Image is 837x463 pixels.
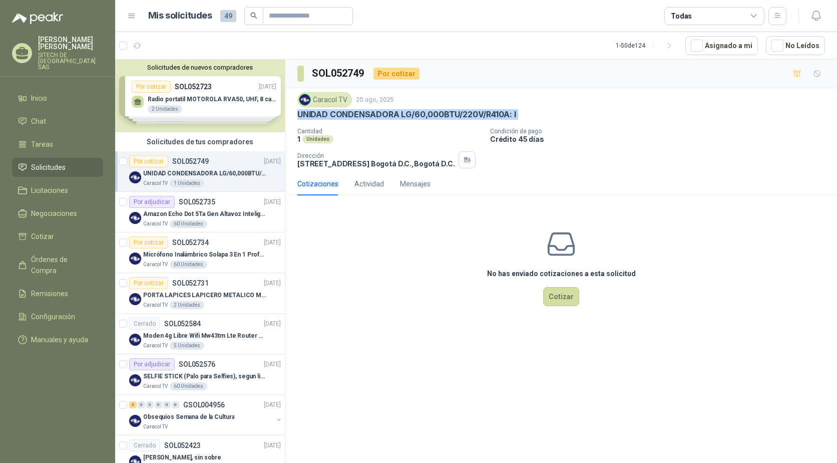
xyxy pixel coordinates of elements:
[129,196,175,208] div: Por adjudicar
[31,311,75,322] span: Configuración
[264,319,281,329] p: [DATE]
[264,238,281,248] p: [DATE]
[685,36,758,55] button: Asignado a mi
[115,233,285,273] a: Por cotizarSOL052734[DATE] Company LogoMicrófono Inalámbrico Solapa 3 En 1 Profesional F11-2 X2Ca...
[129,253,141,265] img: Company Logo
[129,401,137,408] div: 3
[373,68,420,80] div: Por cotizar
[12,250,103,280] a: Órdenes de Compra
[170,382,207,390] div: 60 Unidades
[143,423,168,431] p: Caracol TV
[164,320,201,327] p: SOL052584
[297,135,300,143] p: 1
[487,268,636,279] h3: No has enviado cotizaciones a esta solicitud
[31,231,54,242] span: Cotizar
[297,152,455,159] p: Dirección
[264,360,281,369] p: [DATE]
[129,237,168,249] div: Por cotizar
[170,342,204,350] div: 5 Unidades
[138,401,145,408] div: 0
[264,279,281,288] p: [DATE]
[31,93,47,104] span: Inicio
[12,330,103,349] a: Manuales y ayuda
[115,273,285,314] a: Por cotizarSOL052731[DATE] Company LogoPORTA LAPICES LAPICERO METALICO MALLA. IGUALES A LOS DEL L...
[31,208,77,219] span: Negociaciones
[616,38,677,54] div: 1 - 50 de 124
[115,354,285,395] a: Por adjudicarSOL052576[DATE] Company LogoSELFIE STICK (Palo para Selfies), segun link adjuntoCara...
[143,382,168,390] p: Caracol TV
[143,372,268,381] p: SELFIE STICK (Palo para Selfies), segun link adjunto
[299,94,310,105] img: Company Logo
[490,135,833,143] p: Crédito 45 días
[115,151,285,192] a: Por cotizarSOL052749[DATE] Company LogoUNIDAD CONDENSADORA LG/60,000BTU/220V/R410A: ICaracol TV1 ...
[297,109,516,120] p: UNIDAD CONDENSADORA LG/60,000BTU/220V/R410A: I
[264,400,281,410] p: [DATE]
[12,12,63,24] img: Logo peakr
[220,10,236,22] span: 49
[163,401,171,408] div: 0
[354,178,384,189] div: Actividad
[264,197,281,207] p: [DATE]
[490,128,833,135] p: Condición de pago
[129,171,141,183] img: Company Logo
[143,261,168,269] p: Caracol TV
[297,178,338,189] div: Cotizaciones
[119,64,281,71] button: Solicitudes de nuevos compradores
[543,287,579,306] button: Cotizar
[312,66,365,81] h3: SOL052749
[170,301,204,309] div: 2 Unidades
[38,36,103,50] p: [PERSON_NAME] [PERSON_NAME]
[297,92,352,107] div: Caracol TV
[129,358,175,370] div: Por adjudicar
[164,442,201,449] p: SOL052423
[170,261,207,269] div: 60 Unidades
[143,331,268,341] p: Moden 4g Libre Wifi Mw43tm Lte Router Móvil Internet 5ghz
[129,399,283,431] a: 3 0 0 0 0 0 GSOL004956[DATE] Company LogoObsequios Semana de la CulturaCaracol TV
[115,132,285,151] div: Solicitudes de tus compradores
[129,277,168,289] div: Por cotizar
[170,179,204,187] div: 1 Unidades
[143,453,221,462] p: [PERSON_NAME], sin sobre
[129,212,141,224] img: Company Logo
[172,239,209,246] p: SOL052734
[31,185,68,196] span: Licitaciones
[129,293,141,305] img: Company Logo
[12,204,103,223] a: Negociaciones
[183,401,225,408] p: GSOL004956
[31,116,46,127] span: Chat
[12,227,103,246] a: Cotizar
[172,280,209,287] p: SOL052731
[143,220,168,228] p: Caracol TV
[143,250,268,260] p: Micrófono Inalámbrico Solapa 3 En 1 Profesional F11-2 X2
[129,415,141,427] img: Company Logo
[155,401,162,408] div: 0
[143,412,234,422] p: Obsequios Semana de la Cultura
[31,288,68,299] span: Remisiones
[170,220,207,228] div: 60 Unidades
[129,334,141,346] img: Company Logo
[671,11,692,22] div: Todas
[12,158,103,177] a: Solicitudes
[143,301,168,309] p: Caracol TV
[297,159,455,168] p: [STREET_ADDRESS] Bogotá D.C. , Bogotá D.C.
[264,157,281,166] p: [DATE]
[12,307,103,326] a: Configuración
[297,128,482,135] p: Cantidad
[148,9,212,23] h1: Mis solicitudes
[143,209,268,219] p: Amazon Echo Dot 5Ta Gen Altavoz Inteligente Alexa Azul
[250,12,257,19] span: search
[12,135,103,154] a: Tareas
[143,169,268,178] p: UNIDAD CONDENSADORA LG/60,000BTU/220V/R410A: I
[146,401,154,408] div: 0
[129,318,160,330] div: Cerrado
[12,181,103,200] a: Licitaciones
[31,139,53,150] span: Tareas
[143,179,168,187] p: Caracol TV
[179,198,215,205] p: SOL052735
[12,89,103,108] a: Inicio
[766,36,825,55] button: No Leídos
[115,60,285,132] div: Solicitudes de nuevos compradoresPor cotizarSOL052723[DATE] Radio portatil MOTOROLA RVA50, UHF, 8...
[143,342,168,350] p: Caracol TV
[38,52,103,70] p: SITECH DE [GEOGRAPHIC_DATA] SAS
[31,334,88,345] span: Manuales y ayuda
